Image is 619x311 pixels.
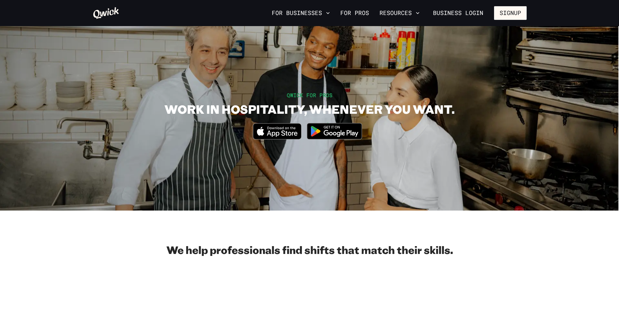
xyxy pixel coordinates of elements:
[303,119,366,143] img: Get it on Google Play
[338,7,372,19] a: For Pros
[287,92,333,98] span: QWICK FOR PROS
[494,6,527,20] button: Signup
[93,243,527,256] h2: We help professionals find shifts that match their skills.
[427,6,489,20] a: Business Login
[164,102,455,116] h1: WORK IN HOSPITALITY, WHENEVER YOU WANT.
[377,7,422,19] button: Resources
[253,134,302,141] a: Download on the App Store
[269,7,333,19] button: For Businesses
